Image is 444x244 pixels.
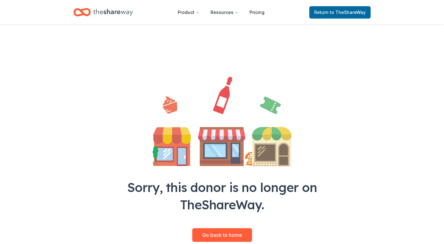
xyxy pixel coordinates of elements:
a: Pricing [245,6,269,19]
button: Product [173,6,204,19]
div: Sorry, this donor is no longer on TheShareWay. [113,179,331,213]
span: Return [314,9,366,16]
button: Resources [206,6,243,19]
nav: Main [173,5,269,20]
a: Returnto TheShareWay [309,6,371,19]
a: Go back to home [192,228,252,242]
span: to TheShareWay [330,10,366,15]
img: Illustration for landing page [153,76,291,166]
a: Home [73,5,133,20]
